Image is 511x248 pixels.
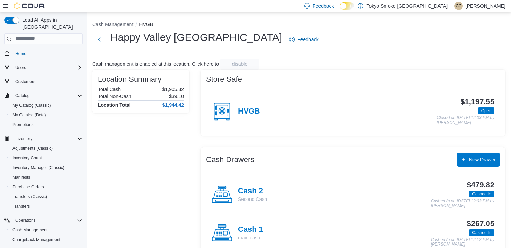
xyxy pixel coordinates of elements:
[467,181,494,189] h3: $479.82
[367,2,448,10] p: Tokyo Smoke [GEOGRAPHIC_DATA]
[12,63,29,72] button: Users
[7,153,85,163] button: Inventory Count
[472,191,491,197] span: Cashed In
[10,193,83,201] span: Transfers (Classic)
[10,163,83,172] span: Inventory Manager (Classic)
[7,182,85,192] button: Purchase Orders
[297,36,318,43] span: Feedback
[220,59,259,70] button: disable
[12,78,38,86] a: Customers
[98,102,131,108] h4: Location Total
[457,153,500,167] button: New Drawer
[12,134,35,143] button: Inventory
[1,215,85,225] button: Operations
[10,101,83,109] span: My Catalog (Classic)
[1,48,85,59] button: Home
[98,87,121,92] h6: Total Cash
[206,75,242,83] h3: Store Safe
[10,121,83,129] span: Promotions
[7,225,85,235] button: Cash Management
[12,175,30,180] span: Manifests
[10,202,33,211] a: Transfers
[12,91,83,100] span: Catalog
[481,108,491,114] span: Open
[10,154,83,162] span: Inventory Count
[450,2,452,10] p: |
[7,192,85,202] button: Transfers (Classic)
[10,202,83,211] span: Transfers
[12,216,39,224] button: Operations
[10,226,83,234] span: Cash Management
[455,2,461,10] span: CC
[162,87,184,92] p: $1,905.32
[7,120,85,130] button: Promotions
[7,143,85,153] button: Adjustments (Classic)
[15,218,36,223] span: Operations
[10,163,67,172] a: Inventory Manager (Classic)
[12,204,30,209] span: Transfers
[437,116,494,125] p: Closed on [DATE] 12:03 PM by [PERSON_NAME]
[7,100,85,110] button: My Catalog (Classic)
[10,193,50,201] a: Transfers (Classic)
[206,156,254,164] h3: Cash Drawers
[313,2,334,9] span: Feedback
[12,216,83,224] span: Operations
[12,145,53,151] span: Adjustments (Classic)
[466,2,505,10] p: [PERSON_NAME]
[7,235,85,245] button: Chargeback Management
[238,187,267,196] h4: Cash 2
[12,155,42,161] span: Inventory Count
[139,21,153,27] button: HVGB
[12,194,47,200] span: Transfers (Classic)
[12,237,60,242] span: Chargeback Management
[19,17,83,30] span: Load All Apps in [GEOGRAPHIC_DATA]
[12,49,83,58] span: Home
[238,107,260,116] h4: HVGB
[467,220,494,228] h3: $267.05
[10,101,54,109] a: My Catalog (Classic)
[469,191,494,197] span: Cashed In
[7,172,85,182] button: Manifests
[98,75,161,83] h3: Location Summary
[7,110,85,120] button: My Catalog (Beta)
[12,91,32,100] button: Catalog
[10,121,36,129] a: Promotions
[12,227,48,233] span: Cash Management
[10,154,45,162] a: Inventory Count
[431,238,494,247] p: Cashed In on [DATE] 12:12 PM by [PERSON_NAME]
[14,2,45,9] img: Cova
[12,165,65,170] span: Inventory Manager (Classic)
[12,184,44,190] span: Purchase Orders
[10,144,83,152] span: Adjustments (Classic)
[469,229,494,236] span: Cashed In
[92,33,106,46] button: Next
[10,144,56,152] a: Adjustments (Classic)
[10,111,49,119] a: My Catalog (Beta)
[12,134,83,143] span: Inventory
[1,77,85,87] button: Customers
[15,93,29,98] span: Catalog
[340,2,354,10] input: Dark Mode
[10,236,83,244] span: Chargeback Management
[92,21,133,27] button: Cash Management
[238,234,263,241] p: main cash
[169,94,184,99] p: $39.10
[92,61,219,67] p: Cash management is enabled at this location. Click here to
[454,2,463,10] div: Cody Cabot-Letto
[10,173,33,181] a: Manifests
[238,225,263,234] h4: Cash 1
[12,112,46,118] span: My Catalog (Beta)
[1,63,85,72] button: Users
[12,122,34,127] span: Promotions
[232,61,247,68] span: disable
[12,50,29,58] a: Home
[110,30,282,44] h1: Happy Valley [GEOGRAPHIC_DATA]
[10,173,83,181] span: Manifests
[469,156,496,163] span: New Drawer
[12,77,83,86] span: Customers
[10,111,83,119] span: My Catalog (Beta)
[12,63,83,72] span: Users
[1,91,85,100] button: Catalog
[460,98,494,106] h3: $1,197.55
[286,33,321,46] a: Feedback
